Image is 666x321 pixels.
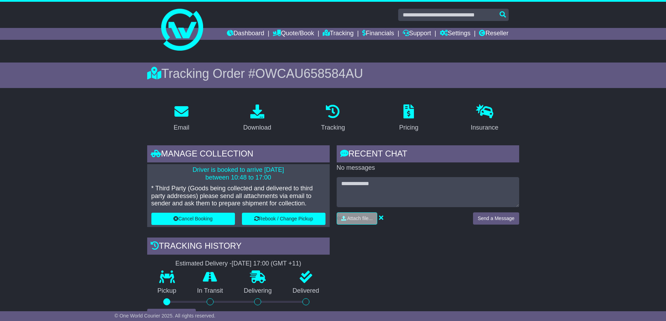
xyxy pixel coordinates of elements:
div: Tracking history [147,238,330,256]
a: Pricing [395,102,423,135]
div: Email [173,123,189,132]
a: Tracking [316,102,349,135]
a: Tracking [323,28,353,40]
a: Insurance [466,102,503,135]
div: Pricing [399,123,418,132]
p: Driver is booked to arrive [DATE] between 10:48 to 17:00 [151,166,325,181]
a: Financials [362,28,394,40]
p: Delivering [234,287,282,295]
div: Estimated Delivery - [147,260,330,268]
div: Manage collection [147,145,330,164]
p: In Transit [187,287,234,295]
p: No messages [337,164,519,172]
div: Download [243,123,271,132]
a: Quote/Book [273,28,314,40]
div: RECENT CHAT [337,145,519,164]
span: © One World Courier 2025. All rights reserved. [115,313,216,319]
a: Settings [440,28,471,40]
button: Send a Message [473,212,519,225]
div: Insurance [471,123,499,132]
a: Email [169,102,194,135]
a: Dashboard [227,28,264,40]
button: View Full Tracking [147,309,196,321]
a: Reseller [479,28,508,40]
button: Cancel Booking [151,213,235,225]
div: [DATE] 17:00 (GMT +11) [232,260,301,268]
p: Delivered [282,287,330,295]
button: Rebook / Change Pickup [242,213,325,225]
p: * Third Party (Goods being collected and delivered to third party addresses) please send all atta... [151,185,325,207]
div: Tracking Order # [147,66,519,81]
span: OWCAU658584AU [255,66,363,81]
a: Download [239,102,276,135]
p: Pickup [147,287,187,295]
a: Support [403,28,431,40]
div: Tracking [321,123,345,132]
